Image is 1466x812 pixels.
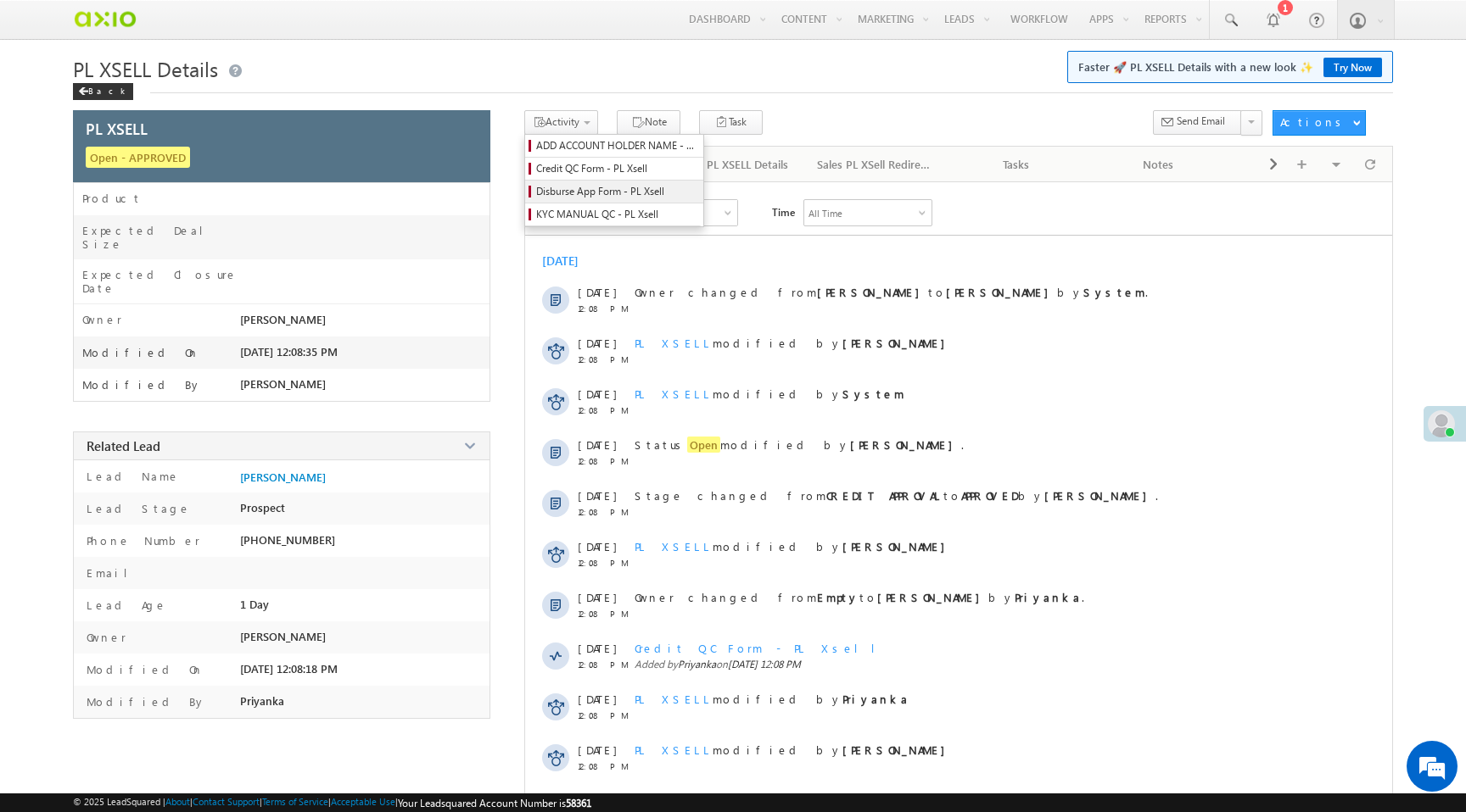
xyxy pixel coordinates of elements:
a: KYC MANUAL QC - PL Xsell [525,203,703,225]
span: PL XSELL [635,387,713,401]
strong: [PERSON_NAME] [877,590,988,604]
span: [DATE] [578,285,616,299]
span: PL XSELL [635,692,713,706]
a: Acceptable Use [331,796,395,807]
div: Documents [1244,154,1357,175]
span: Open [687,437,720,453]
span: 12:08 PM [578,507,629,517]
a: Disburse App Form - PL Xsell [525,181,703,203]
span: PL XSELL [635,742,713,757]
strong: [PERSON_NAME] [842,539,954,553]
span: [DATE] [578,692,616,706]
span: [PERSON_NAME] [240,630,326,643]
span: Faster 🚀 PL XSELL Details with a new look ✨ [1078,58,1382,75]
div: Sales PL XSell Redirection [817,154,931,175]
div: All Time [809,208,842,219]
span: [PHONE_NUMBER] [240,533,335,547]
a: Tasks [946,147,1088,182]
span: modified by [635,387,904,401]
label: Expected Closure Date [82,268,240,295]
span: Added by on [635,658,1314,670]
button: Actions [1273,110,1366,136]
span: 12:08 PM [578,761,629,771]
span: Owner changed from to by . [635,285,1148,299]
label: Lead Age [82,598,167,612]
div: PL XSELL Details [707,154,788,175]
label: Expected Deal Size [82,224,240,251]
span: [PERSON_NAME] [240,470,326,484]
span: 12:08 PM [578,354,629,364]
span: Activity [546,115,579,128]
span: Stage changed from to by . [635,488,1158,503]
button: Send Email [1153,110,1242,135]
span: [DATE] [578,387,616,401]
strong: APPROVED [961,488,1018,503]
a: Documents [1230,147,1373,182]
span: 12:08 PM [578,456,629,466]
span: [DATE] [578,539,616,553]
span: 12:08 PM [578,558,629,568]
a: ADD ACCOUNT HOLDER NAME - PLXSELL [525,135,703,157]
label: Modified By [82,378,202,392]
strong: Empty [817,590,859,604]
span: [DATE] [578,336,616,350]
strong: [PERSON_NAME] [842,742,954,757]
span: PL XSELL [635,539,713,553]
label: Owner [82,630,126,644]
strong: [PERSON_NAME] [850,437,961,452]
span: Disburse App Form - PL Xsell [536,184,697,199]
span: 58361 [566,797,591,809]
span: Owner changed from to by . [635,590,1084,604]
a: Terms of Service [262,796,328,807]
label: Lead Stage [82,501,191,515]
span: Credit QC Form - PL Xsell [635,641,888,655]
span: [DATE] 12:08:35 PM [240,345,338,359]
strong: System [1083,285,1145,299]
span: modified by [635,692,909,706]
button: Note [617,110,680,135]
span: Send Email [1177,114,1225,129]
span: PL XSELL [86,118,148,139]
a: About [165,796,190,807]
strong: CREDIT APPROVAL [826,488,943,503]
strong: [PERSON_NAME] [842,336,954,350]
span: [PERSON_NAME] [240,313,326,326]
span: [DATE] [578,590,616,604]
span: Status modified by . [635,437,964,453]
a: Sales PL XSell Redirection [803,147,946,182]
span: 12:08 PM [578,405,629,415]
span: modified by [635,336,954,350]
label: Modified By [82,694,206,709]
span: Prospect [240,501,285,514]
label: Email [82,565,141,580]
span: [DATE] [578,488,616,503]
a: Credit QC Form - PL Xsell [525,158,703,180]
a: Notes [1088,147,1231,182]
strong: Priyanka [842,692,909,706]
div: Back [73,83,133,100]
label: Phone Number [82,533,200,548]
span: Priyanka [240,694,284,708]
span: 12:08 PM [578,303,629,314]
span: 12:08 PM [578,659,629,670]
a: PL XSELL Details [693,147,803,182]
span: [DATE] 12:08 PM [728,658,801,670]
div: Actions [1280,114,1347,130]
span: © 2025 LeadSquared | | | | | [73,796,591,809]
strong: System [842,387,904,401]
div: [DATE] [542,253,597,269]
span: Priyanka [678,658,716,670]
li: Sales PL XSell Redirection [803,147,946,181]
span: KYC MANUAL QC - PL Xsell [536,207,697,222]
div: Notes [1102,154,1216,175]
a: Contact Support [193,796,260,807]
button: Task [699,110,763,135]
span: 12:08 PM [578,710,629,720]
span: Open - APPROVED [86,147,190,168]
span: modified by [635,539,954,553]
span: [DATE] [578,437,616,452]
label: Owner [82,313,122,326]
span: Credit QC Form - PL Xsell [536,161,697,176]
span: ADD ACCOUNT HOLDER NAME - PLXSELL [536,138,697,153]
span: Related Lead [87,437,160,454]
